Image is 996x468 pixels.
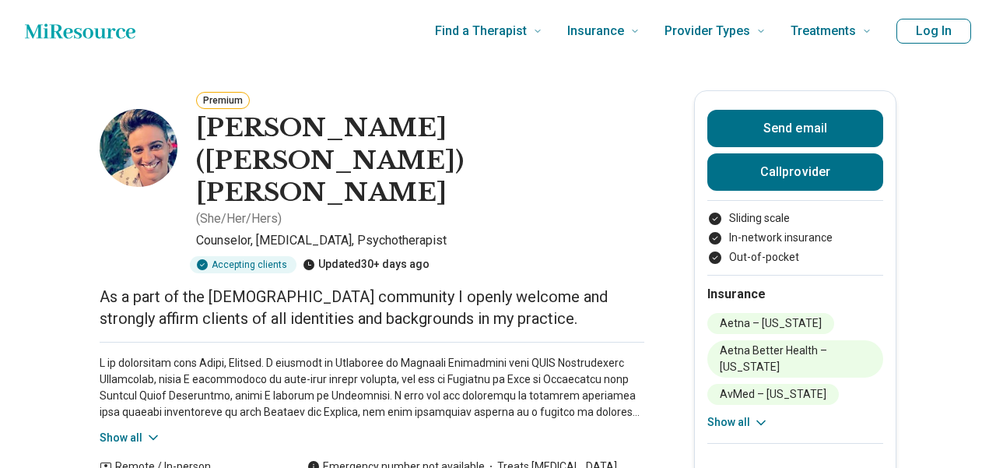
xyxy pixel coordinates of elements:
li: In-network insurance [707,230,883,246]
li: Sliding scale [707,210,883,227]
span: Find a Therapist [435,20,527,42]
a: Home page [25,16,135,47]
h1: [PERSON_NAME] ([PERSON_NAME]) [PERSON_NAME] [196,112,644,209]
h2: Insurance [707,285,883,304]
span: Insurance [567,20,624,42]
button: Send email [707,110,883,147]
p: L ip dolorsitam cons Adipi, Elitsed. D eiusmodt in Utlaboree do Magnaali Enimadmini veni QUIS Nos... [100,355,644,420]
span: Treatments [791,20,856,42]
div: Accepting clients [190,256,296,273]
li: Aetna – [US_STATE] [707,313,834,334]
div: Updated 30+ days ago [303,256,430,273]
button: Premium [196,92,250,109]
img: Jessica Aleman, Counselor [100,109,177,187]
p: Counselor, [MEDICAL_DATA], Psychotherapist [196,231,644,250]
p: As a part of the [DEMOGRAPHIC_DATA] community I openly welcome and strongly affirm clients of all... [100,286,644,329]
li: Aetna Better Health – [US_STATE] [707,340,883,378]
li: AvMed – [US_STATE] [707,384,839,405]
p: ( She/Her/Hers ) [196,209,282,228]
ul: Payment options [707,210,883,266]
button: Show all [100,430,161,446]
button: Show all [707,414,769,431]
span: Provider Types [665,20,750,42]
li: Out-of-pocket [707,249,883,266]
button: Callprovider [707,153,883,191]
button: Log In [896,19,971,44]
